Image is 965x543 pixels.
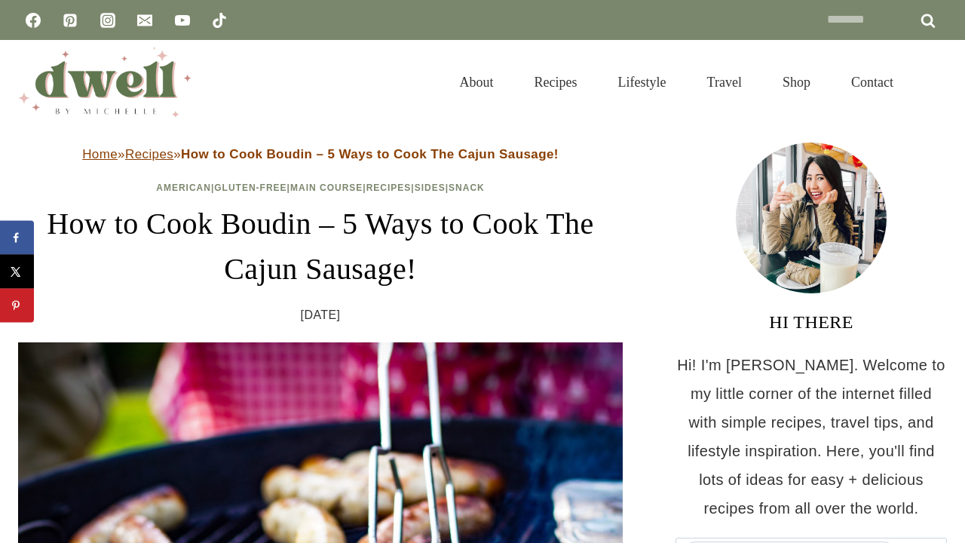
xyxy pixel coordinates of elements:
[514,56,598,109] a: Recipes
[415,183,446,193] a: Sides
[831,56,914,109] a: Contact
[675,351,947,523] p: Hi! I'm [PERSON_NAME]. Welcome to my little corner of the internet filled with simple recipes, tr...
[18,48,191,117] img: DWELL by michelle
[82,147,118,161] a: Home
[204,5,234,35] a: TikTok
[93,5,123,35] a: Instagram
[290,183,363,193] a: Main Course
[55,5,85,35] a: Pinterest
[687,56,762,109] a: Travel
[156,183,485,193] span: | | | | |
[440,56,914,109] nav: Primary Navigation
[125,147,173,161] a: Recipes
[675,308,947,336] h3: HI THERE
[18,5,48,35] a: Facebook
[130,5,160,35] a: Email
[18,201,623,292] h1: How to Cook Boudin – 5 Ways to Cook The Cajun Sausage!
[921,69,947,95] button: View Search Form
[214,183,286,193] a: Gluten-Free
[301,304,341,327] time: [DATE]
[598,56,687,109] a: Lifestyle
[82,147,559,161] span: » »
[762,56,831,109] a: Shop
[156,183,211,193] a: American
[449,183,485,193] a: Snack
[181,147,559,161] strong: How to Cook Boudin – 5 Ways to Cook The Cajun Sausage!
[167,5,198,35] a: YouTube
[366,183,412,193] a: Recipes
[440,56,514,109] a: About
